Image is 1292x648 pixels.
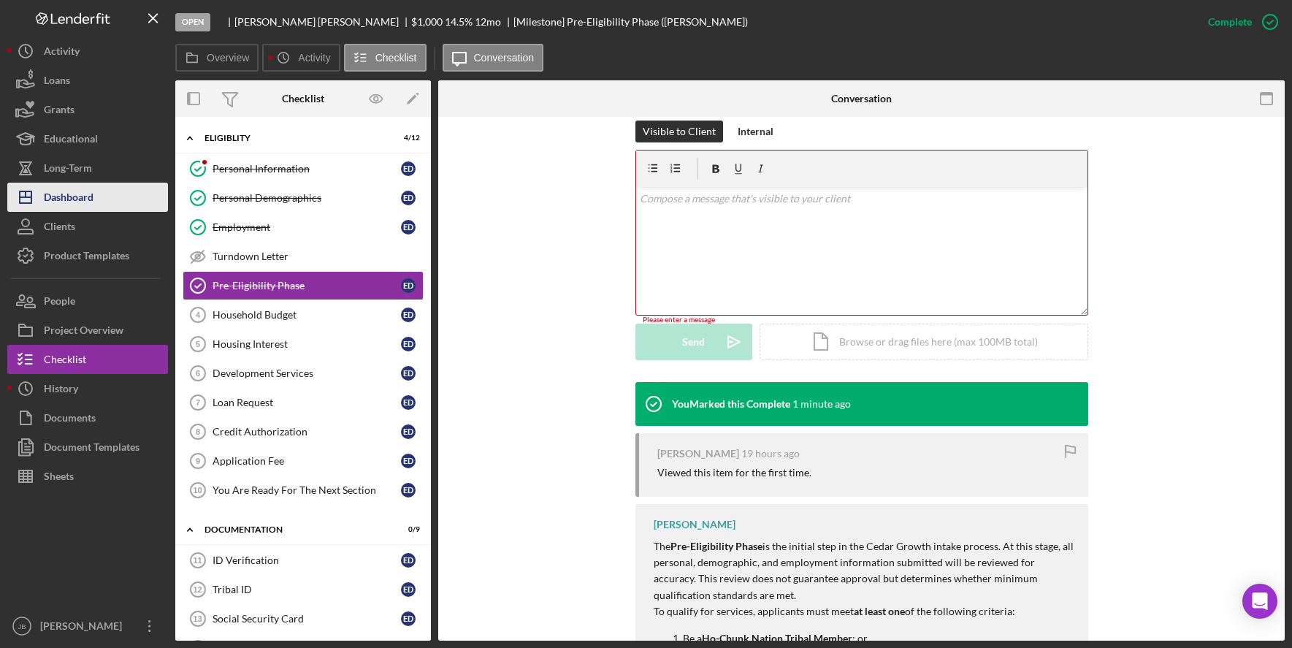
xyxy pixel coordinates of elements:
a: 11ID VerificationED [183,546,424,575]
div: Housing Interest [213,338,401,350]
button: Checklist [7,345,168,374]
div: Educational [44,124,98,157]
button: Product Templates [7,241,168,270]
div: Grants [44,95,74,128]
div: Personal Information [213,163,401,175]
a: 4Household BudgetED [183,300,424,329]
button: Long-Term [7,153,168,183]
div: E D [401,161,416,176]
p: To qualify for services, applicants must meet of the following criteria: [654,603,1074,620]
div: 12 mo [475,16,501,28]
div: Product Templates [44,241,129,274]
div: Project Overview [44,316,123,348]
button: Send [635,324,752,360]
div: Development Services [213,367,401,379]
time: 2025-09-25 20:34 [792,398,851,410]
div: E D [401,278,416,293]
a: Turndown Letter [183,242,424,271]
a: 6Development ServicesED [183,359,424,388]
div: E D [401,191,416,205]
button: Educational [7,124,168,153]
button: History [7,374,168,403]
div: Pre-Eligibility Phase [213,280,401,291]
button: Conversation [443,44,544,72]
tspan: 7 [196,398,200,407]
div: ID Verification [213,554,401,566]
div: Sheets [44,462,74,495]
a: 10You Are Ready For The Next SectionED [183,476,424,505]
button: Activity [262,44,340,72]
div: Open [175,13,210,31]
div: Viewed this item for the first time. [657,467,811,479]
tspan: 11 [193,556,202,565]
div: 14.5 % [445,16,473,28]
tspan: 5 [196,340,200,348]
div: 0 / 9 [394,525,420,534]
tspan: 8 [196,427,200,436]
div: Checklist [282,93,324,104]
button: People [7,286,168,316]
div: Visible to Client [643,121,716,142]
button: Sheets [7,462,168,491]
label: Checklist [375,52,417,64]
p: Be a ; or [683,630,1074,647]
div: Documents [44,403,96,436]
div: Complete [1208,7,1252,37]
a: Documents [7,403,168,432]
tspan: 12 [193,585,202,594]
div: E D [401,611,416,626]
div: Long-Term [44,153,92,186]
div: Activity [44,37,80,69]
a: 8Credit AuthorizationED [183,417,424,446]
a: Personal InformationED [183,154,424,183]
div: E D [401,582,416,597]
button: Overview [175,44,259,72]
a: Dashboard [7,183,168,212]
button: Loans [7,66,168,95]
strong: Pre-Eligibility Phase [670,540,762,552]
strong: Member [814,632,852,644]
div: [PERSON_NAME] [654,519,735,530]
button: Grants [7,95,168,124]
div: Turndown Letter [213,251,423,262]
div: E D [401,553,416,568]
div: E D [401,395,416,410]
button: Document Templates [7,432,168,462]
tspan: 13 [193,614,202,623]
a: 12Tribal IDED [183,575,424,604]
a: EmploymentED [183,213,424,242]
button: Clients [7,212,168,241]
button: Internal [730,121,781,142]
button: Checklist [344,44,427,72]
div: [PERSON_NAME] [657,448,739,460]
div: E D [401,337,416,351]
div: [PERSON_NAME] [PERSON_NAME] [234,16,411,28]
span: $1,000 [411,15,443,28]
div: Tribal ID [213,584,401,595]
div: Internal [738,121,773,142]
a: 5Housing InterestED [183,329,424,359]
a: 7Loan RequestED [183,388,424,417]
div: History [44,374,78,407]
label: Conversation [474,52,535,64]
div: [Milestone] Pre-Eligibility Phase ([PERSON_NAME]) [513,16,748,28]
div: People [44,286,75,319]
div: Credit Authorization [213,426,401,438]
div: Employment [213,221,401,233]
div: Clients [44,212,75,245]
p: The is the initial step in the Cedar Growth intake process. At this stage, all personal, demograp... [654,538,1074,604]
div: E D [401,454,416,468]
a: 13Social Security CardED [183,604,424,633]
strong: at least one [854,605,905,617]
text: JB [18,622,26,630]
tspan: 9 [196,457,200,465]
tspan: 4 [196,310,201,319]
div: Loan Request [213,397,401,408]
div: Checklist [44,345,86,378]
